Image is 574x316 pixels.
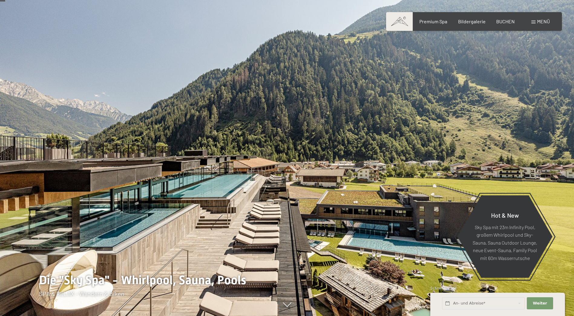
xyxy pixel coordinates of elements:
a: Bildergalerie [458,18,486,24]
span: Schnellanfrage [430,286,457,291]
span: Hot & New [491,211,519,219]
span: Menü [537,18,550,24]
button: Weiter [527,297,553,310]
a: Premium Spa [419,18,447,24]
a: Hot & New Sky Spa mit 23m Infinity Pool, großem Whirlpool und Sky-Sauna, Sauna Outdoor Lounge, ne... [457,195,553,278]
a: BUCHEN [496,18,515,24]
span: Weiter [533,301,547,306]
p: Sky Spa mit 23m Infinity Pool, großem Whirlpool und Sky-Sauna, Sauna Outdoor Lounge, neue Event-S... [472,223,538,262]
